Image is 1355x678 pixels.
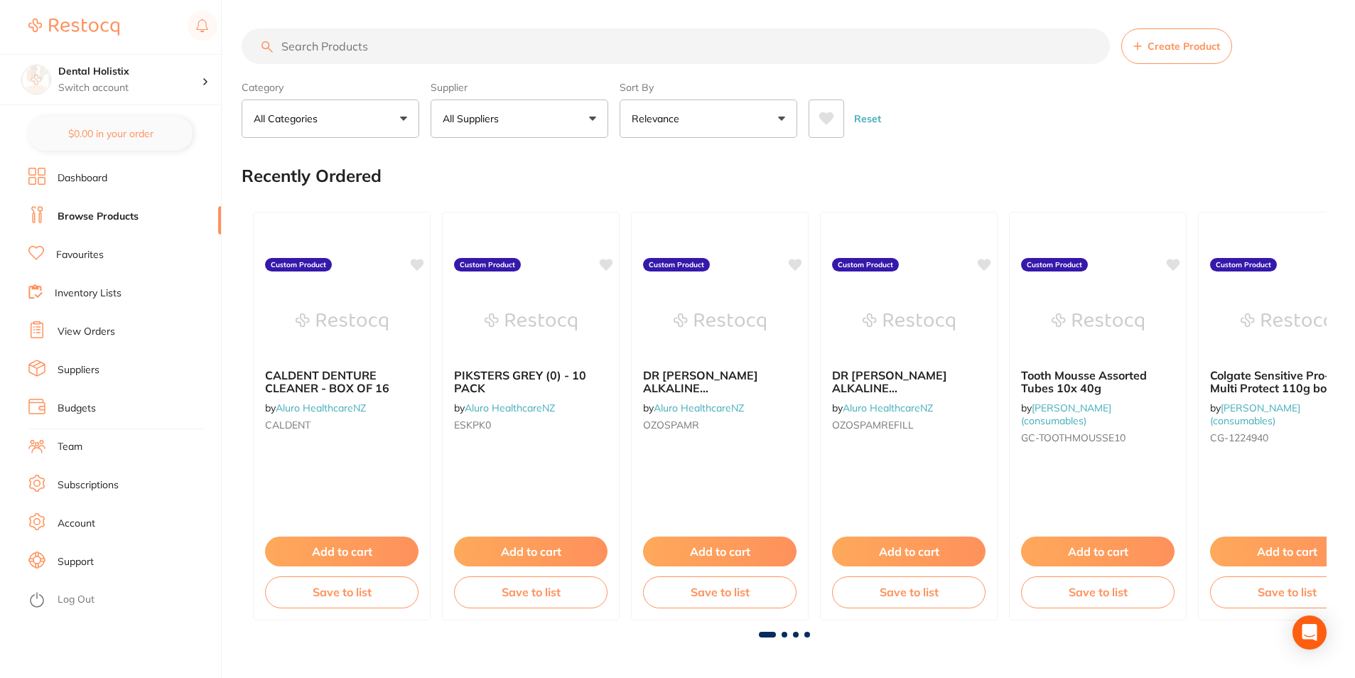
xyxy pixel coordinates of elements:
[832,258,899,272] label: Custom Product
[242,28,1110,64] input: Search Products
[242,99,419,138] button: All Categories
[28,18,119,36] img: Restocq Logo
[265,419,419,431] small: CALDENT
[1241,286,1333,357] img: Colgate Sensitive Pro-Relief Multi Protect 110g box 12
[454,402,555,414] span: by
[454,258,521,272] label: Custom Product
[832,419,986,431] small: OZOSPAMREFILL
[28,117,193,151] button: $0.00 in your order
[58,402,96,416] a: Budgets
[242,81,419,94] label: Category
[58,478,119,493] a: Subscriptions
[620,99,797,138] button: Relevance
[28,589,217,612] button: Log Out
[643,258,710,272] label: Custom Product
[454,537,608,566] button: Add to cart
[632,112,685,126] p: Relevance
[28,11,119,43] a: Restocq Logo
[1021,369,1175,395] b: Tooth Mousse Assorted Tubes 10x 40g
[1021,402,1111,427] span: by
[485,286,577,357] img: PIKSTERS GREY (0) - 10 PACK
[265,258,332,272] label: Custom Product
[254,112,323,126] p: All Categories
[265,402,366,414] span: by
[443,112,504,126] p: All Suppliers
[265,369,419,395] b: CALDENT DENTURE CLEANER - BOX OF 16
[431,81,608,94] label: Supplier
[643,369,797,395] b: DR HISHAMS ALKALINE MOUTH RINSE 500ML
[1021,402,1111,427] a: [PERSON_NAME] (consumables)
[58,593,95,607] a: Log Out
[850,99,885,138] button: Reset
[654,402,744,414] a: Aluro HealthcareNZ
[58,325,115,339] a: View Orders
[832,369,986,395] b: DR HISHAMS ALKALINE MOUTH RINSE ECO REFILL SUPER CONCENTRATE
[58,363,99,377] a: Suppliers
[1052,286,1144,357] img: Tooth Mousse Assorted Tubes 10x 40g
[1210,402,1300,427] span: by
[454,369,608,395] b: PIKSTERS GREY (0) - 10 PACK
[242,166,382,186] h2: Recently Ordered
[276,402,366,414] a: Aluro HealthcareNZ
[1292,615,1327,650] div: Open Intercom Messenger
[296,286,388,357] img: CALDENT DENTURE CLEANER - BOX OF 16
[58,440,82,454] a: Team
[58,171,107,185] a: Dashboard
[863,286,955,357] img: DR HISHAMS ALKALINE MOUTH RINSE ECO REFILL SUPER CONCENTRATE
[1148,41,1220,52] span: Create Product
[643,576,797,608] button: Save to list
[832,576,986,608] button: Save to list
[832,537,986,566] button: Add to cart
[643,402,744,414] span: by
[58,65,202,79] h4: Dental Holistix
[674,286,766,357] img: DR HISHAMS ALKALINE MOUTH RINSE 500ML
[1021,537,1175,566] button: Add to cart
[1121,28,1232,64] button: Create Product
[58,210,139,224] a: Browse Products
[22,65,50,94] img: Dental Holistix
[1210,258,1277,272] label: Custom Product
[643,419,797,431] small: OZOSPAMR
[55,286,122,301] a: Inventory Lists
[1021,432,1175,443] small: GC-TOOTHMOUSSE10
[620,81,797,94] label: Sort By
[58,517,95,531] a: Account
[265,576,419,608] button: Save to list
[643,537,797,566] button: Add to cart
[465,402,555,414] a: Aluro HealthcareNZ
[843,402,933,414] a: Aluro HealthcareNZ
[58,555,94,569] a: Support
[431,99,608,138] button: All Suppliers
[454,419,608,431] small: ESKPK0
[58,81,202,95] p: Switch account
[454,576,608,608] button: Save to list
[1021,576,1175,608] button: Save to list
[265,537,419,566] button: Add to cart
[832,402,933,414] span: by
[56,248,104,262] a: Favourites
[1021,258,1088,272] label: Custom Product
[1210,402,1300,427] a: [PERSON_NAME] (consumables)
